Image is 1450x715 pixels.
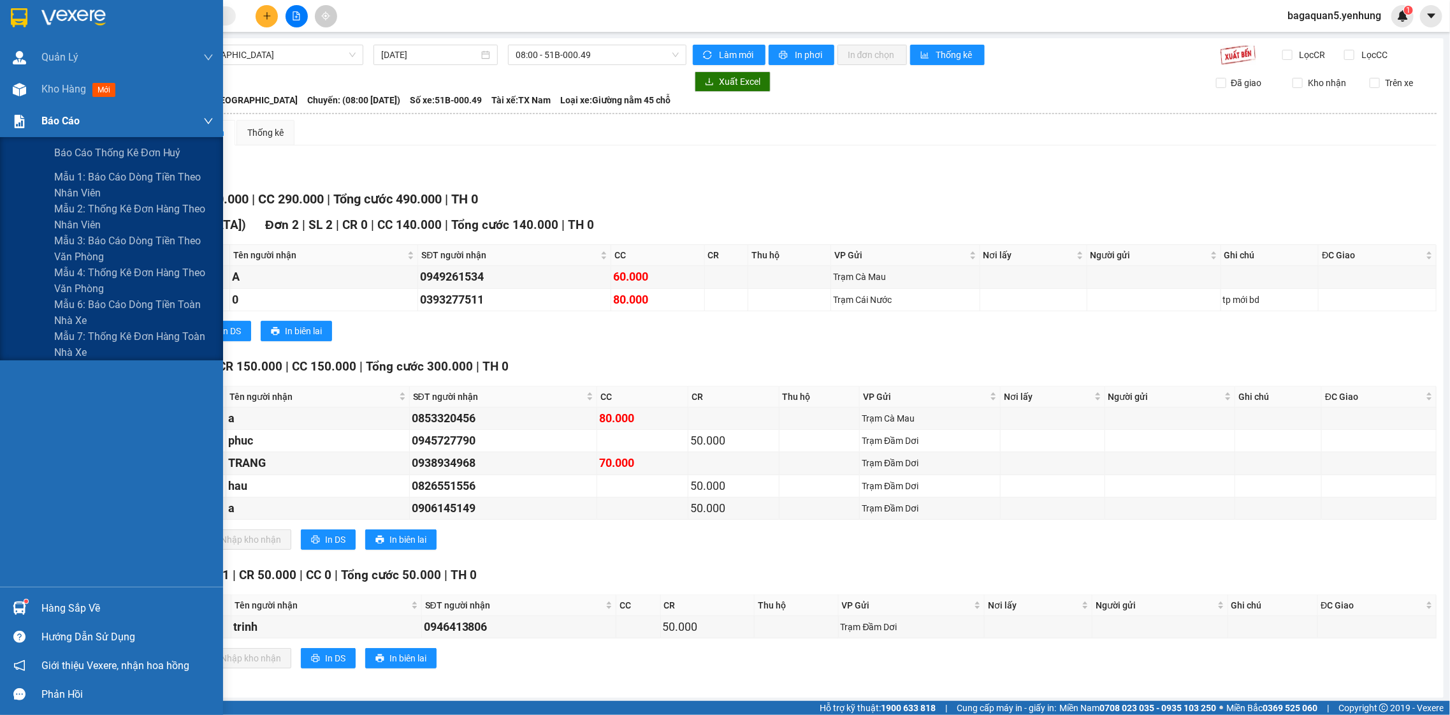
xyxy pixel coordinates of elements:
span: Làm mới [719,48,755,62]
button: printerIn DS [196,321,251,341]
button: printerIn biên lai [365,648,437,668]
span: | [445,191,448,207]
div: Trạm Cà Mau [862,411,998,425]
span: TH 0 [482,359,509,374]
span: aim [321,11,330,20]
span: down [203,116,214,126]
div: 0906145149 [412,499,595,517]
span: printer [271,327,280,337]
button: plus [256,5,278,27]
span: Thống kê [936,48,975,62]
td: 0906145149 [410,498,598,520]
button: downloadXuất Excel [695,71,771,92]
span: Tổng cước 300.000 [366,359,473,374]
div: Phản hồi [41,685,214,704]
div: 0919410566 [83,57,192,75]
span: | [445,217,448,232]
td: 0949261534 [418,266,611,288]
span: | [252,191,255,207]
button: printerIn DS [301,529,356,550]
td: Trạm Cà Mau [860,408,1001,430]
span: VP Gửi [863,390,987,404]
span: In biên lai [285,324,322,338]
td: 0 [230,289,418,311]
span: Giới thiệu Vexere, nhận hoa hồng [41,658,189,674]
sup: 1 [24,600,28,603]
span: SĐT người nhận [421,248,598,262]
th: Ghi chú [1221,245,1319,266]
span: CC 140.000 [377,217,442,232]
div: Trạm Đầm Dơi [862,434,998,448]
td: 0938934968 [410,452,598,475]
img: solution-icon [13,115,26,128]
th: Thu hộ [748,245,831,266]
div: Trạm Đầm Dơi [862,479,998,493]
td: hau [226,475,410,498]
span: Người gửi [1096,598,1214,612]
span: Nơi lấy [1004,390,1091,404]
div: 0393277511 [420,291,609,309]
span: Nơi lấy [988,598,1079,612]
div: 0949261534 [420,268,609,286]
span: Báo cáo thống kê đơn huỷ [54,145,181,161]
span: Lọc CC [1356,48,1389,62]
button: printerIn phơi [769,45,834,65]
th: Ghi chú [1235,387,1322,408]
span: CC 290.000 [258,191,324,207]
div: Trạm Cái Nước [833,293,978,307]
img: warehouse-icon [13,51,26,64]
span: Chuyến: (08:00 [DATE]) [307,93,400,107]
span: printer [779,50,790,61]
span: copyright [1379,704,1388,712]
button: In đơn chọn [837,45,907,65]
span: Loại xe: Giường nằm 45 chỗ [560,93,671,107]
button: file-add [286,5,308,27]
td: 0393277511 [418,289,611,311]
span: In DS [325,533,345,547]
span: TH 0 [451,191,478,207]
span: In biên lai [389,533,426,547]
div: Trạm Cà Mau [833,270,978,284]
div: 80.000 [613,291,702,309]
span: | [562,217,565,232]
span: Mẫu 1: Báo cáo dòng tiền theo nhân viên [54,169,214,201]
button: aim [315,5,337,27]
span: | [371,217,374,232]
div: tp mới bd [1223,293,1317,307]
th: Thu hộ [779,387,860,408]
span: Xuất Excel [719,75,760,89]
img: icon-new-feature [1397,10,1409,22]
div: 50.000 [690,432,777,450]
span: Hỗ trợ kỹ thuật: [820,701,936,715]
div: 150.000 [10,82,76,111]
span: | [300,568,303,582]
strong: 0369 525 060 [1263,703,1317,713]
span: Gửi: [11,12,31,26]
span: ĐC Giao [1321,598,1423,612]
td: Trạm Đầm Dơi [860,452,1001,475]
span: | [945,701,947,715]
td: Trạm Đầm Dơi [860,498,1001,520]
div: 0853320456 [412,409,595,427]
button: bar-chartThống kê [910,45,985,65]
span: Mẫu 3: Báo cáo dòng tiền theo văn phòng [54,233,214,265]
span: caret-down [1426,10,1437,22]
button: downloadNhập kho nhận [196,648,291,668]
th: CC [597,387,688,408]
div: 80.000 [599,409,686,427]
img: warehouse-icon [13,601,26,615]
span: | [476,359,479,374]
span: | [1327,701,1329,715]
span: | [302,217,305,232]
span: | [233,568,236,582]
div: TRANG [83,41,192,57]
div: 60.000 [613,268,702,286]
td: a [226,408,410,430]
span: down [203,52,214,63]
span: VP Gửi [834,248,967,262]
span: Số xe: 51B-000.49 [410,93,482,107]
span: In DS [221,324,241,338]
span: SĐT người nhận [425,598,604,612]
div: Trạm Quận 5 [11,11,74,41]
span: question-circle [13,631,25,643]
